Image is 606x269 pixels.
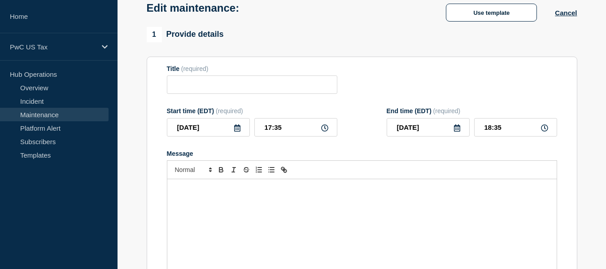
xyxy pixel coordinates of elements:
button: Use template [446,4,537,22]
h1: Edit maintenance: [147,2,240,14]
button: Toggle bold text [215,164,227,175]
input: HH:MM [254,118,337,137]
p: PwC US Tax [10,43,96,51]
span: Font size [171,164,215,175]
div: Message [167,150,557,157]
div: Provide details [147,27,224,42]
span: (required) [216,107,243,115]
div: Start time (EDT) [167,107,337,115]
button: Toggle italic text [227,164,240,175]
button: Cancel [555,9,577,17]
input: HH:MM [474,118,557,137]
input: YYYY-MM-DD [387,118,470,137]
span: (required) [181,65,209,72]
span: 1 [147,27,162,42]
input: Title [167,75,337,94]
button: Toggle link [278,164,290,175]
div: Title [167,65,337,72]
button: Toggle bulleted list [265,164,278,175]
button: Toggle strikethrough text [240,164,253,175]
button: Toggle ordered list [253,164,265,175]
div: End time (EDT) [387,107,557,115]
span: (required) [433,107,461,115]
input: YYYY-MM-DD [167,118,250,137]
